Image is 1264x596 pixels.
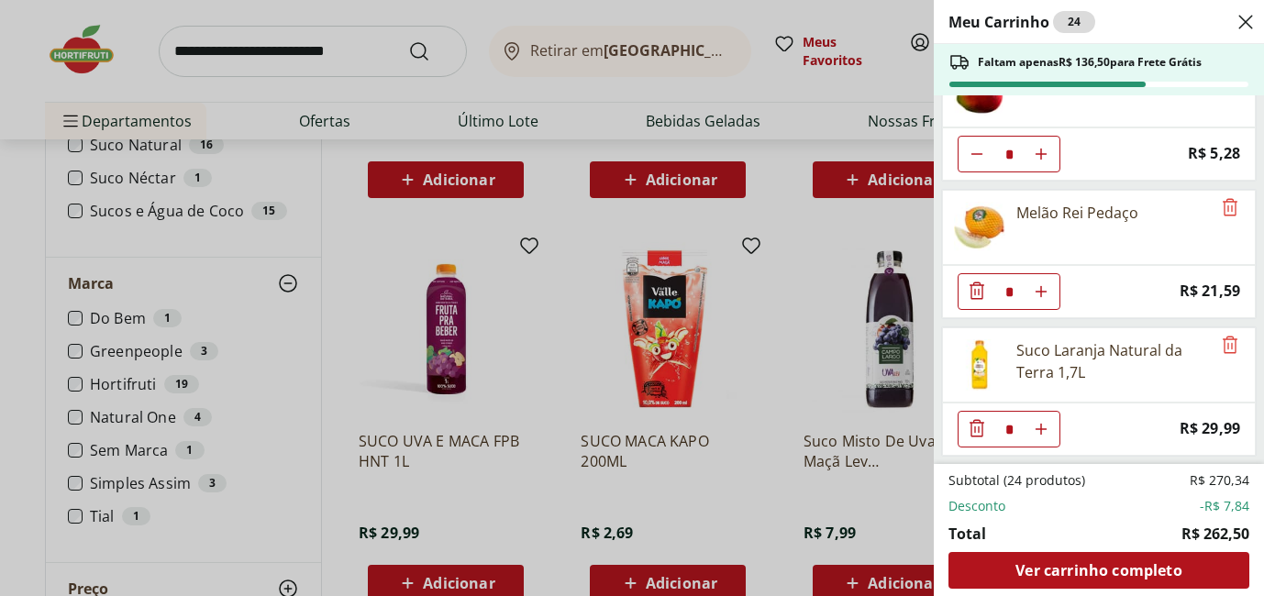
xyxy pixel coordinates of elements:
button: Aumentar Quantidade [1023,273,1059,310]
span: Ver carrinho completo [1015,563,1181,578]
span: R$ 262,50 [1181,523,1249,545]
div: 24 [1053,11,1095,33]
span: Faltam apenas R$ 136,50 para Frete Grátis [978,55,1202,70]
button: Diminuir Quantidade [959,411,995,447]
input: Quantidade Atual [995,274,1023,309]
button: Diminuir Quantidade [959,136,995,172]
img: Melão Rei Pedaço [954,202,1005,253]
input: Quantidade Atual [995,137,1023,171]
img: Suco Laranja Natural da Terra 1,7L [954,339,1005,391]
div: Suco Laranja Natural da Terra 1,7L [1016,339,1211,383]
span: R$ 21,59 [1180,279,1240,304]
button: Aumentar Quantidade [1023,411,1059,447]
a: Ver carrinho completo [948,552,1249,589]
div: Melão Rei Pedaço [1016,202,1138,224]
span: R$ 29,99 [1180,416,1240,441]
span: R$ 270,34 [1190,471,1249,490]
span: Desconto [948,497,1005,515]
button: Remove [1219,335,1241,357]
span: Subtotal (24 produtos) [948,471,1085,490]
span: Total [948,523,986,545]
span: -R$ 7,84 [1200,497,1249,515]
input: Quantidade Atual [995,412,1023,447]
span: R$ 5,28 [1188,141,1240,166]
button: Remove [1219,197,1241,219]
button: Aumentar Quantidade [1023,136,1059,172]
h2: Meu Carrinho [948,11,1095,33]
button: Diminuir Quantidade [959,273,995,310]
